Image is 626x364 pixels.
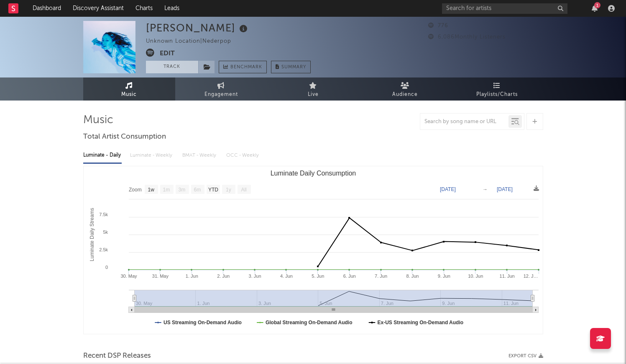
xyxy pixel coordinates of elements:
div: Unknown Location | Nederpop [146,36,241,46]
text: 1w [148,187,154,193]
text: 5. Jun [312,274,324,279]
div: 1 [594,2,600,8]
text: 6. Jun [343,274,355,279]
text: 2. Jun [217,274,230,279]
text: Luminate Daily Consumption [270,170,356,177]
text: 3m [178,187,185,193]
text: 3. Jun [248,274,261,279]
text: 5k [103,230,108,235]
a: Engagement [175,77,267,101]
div: [PERSON_NAME] [146,21,250,35]
text: [DATE] [497,186,513,192]
a: Playlists/Charts [451,77,543,101]
button: Edit [160,49,175,59]
span: Benchmark [230,62,262,72]
text: 4. Jun [280,274,292,279]
text: 30. May [120,274,137,279]
text: 11. Jun [499,274,514,279]
text: 31. May [152,274,169,279]
button: Summary [271,61,311,73]
div: Luminate - Daily [83,148,122,163]
text: Zoom [129,187,142,193]
text: 0 [105,265,107,270]
text: 6m [194,187,201,193]
span: Audience [392,90,418,100]
span: 776 [428,23,448,28]
span: Live [308,90,319,100]
span: 6,086 Monthly Listeners [428,34,506,40]
button: Export CSV [508,354,543,359]
a: Live [267,77,359,101]
text: [DATE] [440,186,456,192]
text: YTD [208,187,218,193]
text: 1. Jun [185,274,198,279]
text: 1y [226,187,231,193]
text: Global Streaming On-Demand Audio [265,320,352,325]
text: All [241,187,246,193]
a: Audience [359,77,451,101]
span: Total Artist Consumption [83,132,166,142]
span: Music [121,90,137,100]
text: 10. Jun [468,274,483,279]
text: 7.5k [99,212,108,217]
span: Playlists/Charts [476,90,518,100]
span: Engagement [204,90,238,100]
text: → [483,186,488,192]
text: 12. J… [523,274,538,279]
text: 2.5k [99,247,108,252]
a: Benchmark [219,61,267,73]
span: Recent DSP Releases [83,351,151,361]
a: Music [83,77,175,101]
text: Ex-US Streaming On-Demand Audio [377,320,463,325]
input: Search for artists [442,3,567,14]
text: US Streaming On-Demand Audio [164,320,242,325]
svg: Luminate Daily Consumption [84,166,543,334]
text: 7. Jun [375,274,387,279]
button: 1 [592,5,598,12]
text: 1m [163,187,170,193]
text: 9. Jun [437,274,450,279]
text: Luminate Daily Streams [89,208,95,261]
span: Summary [281,65,306,70]
text: 8. Jun [406,274,419,279]
input: Search by song name or URL [420,119,508,125]
button: Track [146,61,198,73]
